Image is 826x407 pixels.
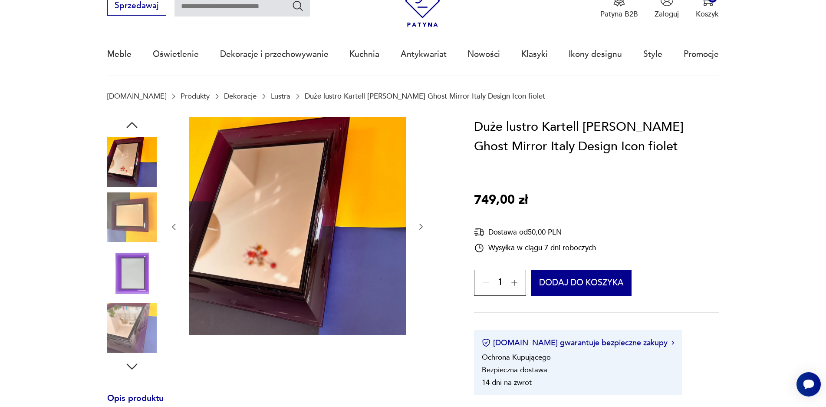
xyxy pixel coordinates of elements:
[107,137,157,187] img: Zdjęcie produktu Duże lustro Kartell Philippe Starck Ghost Mirror Italy Design Icon fiolet
[474,243,596,253] div: Wysyłka w ciągu 7 dni roboczych
[569,34,622,74] a: Ikony designu
[189,117,406,335] img: Zdjęcie produktu Duże lustro Kartell Philippe Starck Ghost Mirror Italy Design Icon fiolet
[643,34,662,74] a: Style
[349,34,379,74] a: Kuchnia
[684,34,719,74] a: Promocje
[474,227,596,238] div: Dostawa od 50,00 PLN
[107,303,157,353] img: Zdjęcie produktu Duże lustro Kartell Philippe Starck Ghost Mirror Italy Design Icon fiolet
[796,372,821,397] iframe: Smartsupp widget button
[220,34,329,74] a: Dekoracje i przechowywanie
[482,377,532,387] li: 14 dni na zwrot
[224,92,257,100] a: Dekoracje
[498,279,503,286] span: 1
[153,34,199,74] a: Oświetlenie
[107,34,132,74] a: Meble
[401,34,447,74] a: Antykwariat
[482,338,674,348] button: [DOMAIN_NAME] gwarantuje bezpieczne zakupy
[655,9,679,19] p: Zaloguj
[305,92,545,100] p: Duże lustro Kartell [PERSON_NAME] Ghost Mirror Italy Design Icon fiolet
[107,248,157,298] img: Zdjęcie produktu Duże lustro Kartell Philippe Starck Ghost Mirror Italy Design Icon fiolet
[521,34,548,74] a: Klasyki
[696,9,719,19] p: Koszyk
[671,341,674,345] img: Ikona strzałki w prawo
[482,365,547,375] li: Bezpieczna dostawa
[474,117,718,157] h1: Duże lustro Kartell [PERSON_NAME] Ghost Mirror Italy Design Icon fiolet
[181,92,210,100] a: Produkty
[474,190,528,210] p: 749,00 zł
[271,92,290,100] a: Lustra
[482,338,490,347] img: Ikona certyfikatu
[467,34,500,74] a: Nowości
[531,270,632,296] button: Dodaj do koszyka
[107,192,157,242] img: Zdjęcie produktu Duże lustro Kartell Philippe Starck Ghost Mirror Italy Design Icon fiolet
[107,3,166,10] a: Sprzedawaj
[474,227,484,238] img: Ikona dostawy
[107,92,166,100] a: [DOMAIN_NAME]
[600,9,638,19] p: Patyna B2B
[482,352,551,362] li: Ochrona Kupującego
